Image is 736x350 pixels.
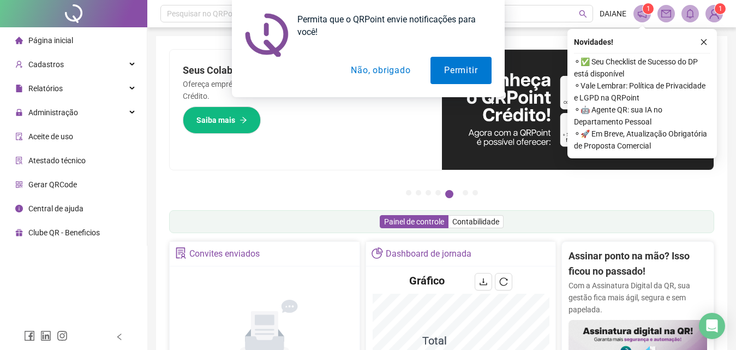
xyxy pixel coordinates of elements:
[245,13,289,57] img: notification icon
[472,190,478,195] button: 7
[15,181,23,188] span: qrcode
[574,104,710,128] span: ⚬ 🤖 Agente QR: sua IA no Departamento Pessoal
[289,13,492,38] div: Permita que o QRPoint envie notificações para você!
[24,330,35,341] span: facebook
[28,204,83,213] span: Central de ajuda
[15,229,23,236] span: gift
[40,330,51,341] span: linkedin
[28,228,100,237] span: Clube QR - Beneficios
[28,132,73,141] span: Aceite de uso
[15,157,23,164] span: solution
[452,217,499,226] span: Contabilidade
[569,280,707,316] p: Com a Assinatura Digital da QR, sua gestão fica mais ágil, segura e sem papelada.
[337,57,424,84] button: Não, obrigado
[15,205,23,212] span: info-circle
[372,247,383,259] span: pie-chart
[15,133,23,140] span: audit
[175,247,187,259] span: solution
[435,190,441,195] button: 4
[116,333,123,341] span: left
[499,277,508,286] span: reload
[189,245,260,263] div: Convites enviados
[183,106,261,134] button: Saiba mais
[426,190,431,195] button: 3
[384,217,444,226] span: Painel de controle
[57,330,68,341] span: instagram
[699,313,725,339] div: Open Intercom Messenger
[406,190,411,195] button: 1
[574,128,710,152] span: ⚬ 🚀 Em Breve, Atualização Obrigatória de Proposta Comercial
[409,273,445,288] h4: Gráfico
[445,190,453,198] button: 5
[479,277,488,286] span: download
[28,156,86,165] span: Atestado técnico
[386,245,471,263] div: Dashboard de jornada
[15,109,23,116] span: lock
[416,190,421,195] button: 2
[463,190,468,195] button: 6
[28,108,78,117] span: Administração
[240,116,247,124] span: arrow-right
[430,57,491,84] button: Permitir
[196,114,235,126] span: Saiba mais
[442,50,714,170] img: banner%2F11e687cd-1386-4cbd-b13b-7bd81425532d.png
[569,248,707,280] h2: Assinar ponto na mão? Isso ficou no passado!
[28,180,77,189] span: Gerar QRCode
